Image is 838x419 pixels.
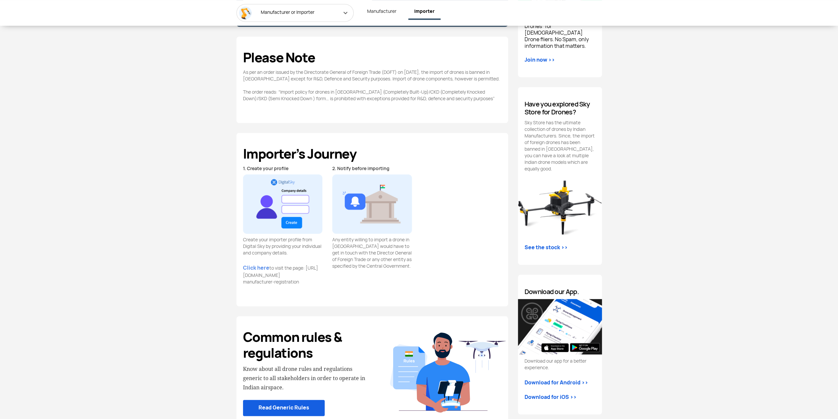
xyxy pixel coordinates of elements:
[243,400,325,416] a: Read Generic Rules
[518,299,602,355] img: Download our App.
[243,69,501,102] p: As per an order issued by the Directorate General of Foreign Trade (DGFT) on [DATE], the import o...
[361,4,402,18] a: Manufacturer
[243,364,367,392] p: Know about all drone rules and regulations generic to all stakeholders in order to operate in Ind...
[243,236,323,256] p: Create your importer profile from Digital Sky by providing your individual and company details.
[243,264,323,285] p: to visit the page: [URL][DOMAIN_NAME] manufacturer-registration
[525,288,595,296] h4: Download our App.
[259,9,318,15] span: Manufacturer or Importer
[408,4,441,20] a: Importer
[518,180,602,236] img: Did you know about NPNT drones?
[525,100,595,116] h4: Have you explored Sky Store for Drones?
[332,174,412,234] img: Notify before importing
[525,379,588,387] a: Download for Android >>
[332,165,412,172] p: 2. Notify before importing
[525,393,577,401] a: Download for iOS >>
[525,119,595,172] p: Sky Store has the ultimate collection of drones by Indian Manufacturers. Since, the import of for...
[525,358,595,371] p: Download our app for a better experience.
[525,244,568,252] a: See the stock >>
[243,50,501,66] h3: Please Note
[525,10,595,49] span: Join the fastest growing WhatsApp community "Think Drones" for [DEMOGRAPHIC_DATA] Drone fliers. N...
[243,264,269,272] a: Click here
[243,165,323,172] p: 1. Create your profile
[525,56,555,64] a: Join now >>
[239,6,252,19] img: Manufacturer or Importer
[243,329,367,361] h3: Common rules & regulations
[332,236,412,269] p: Any entity willing to import a drone in [GEOGRAPHIC_DATA] would have to get in touch with the Dir...
[243,174,323,234] img: Create your profile from Digital Sky
[243,146,501,162] h3: Importer’s Journey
